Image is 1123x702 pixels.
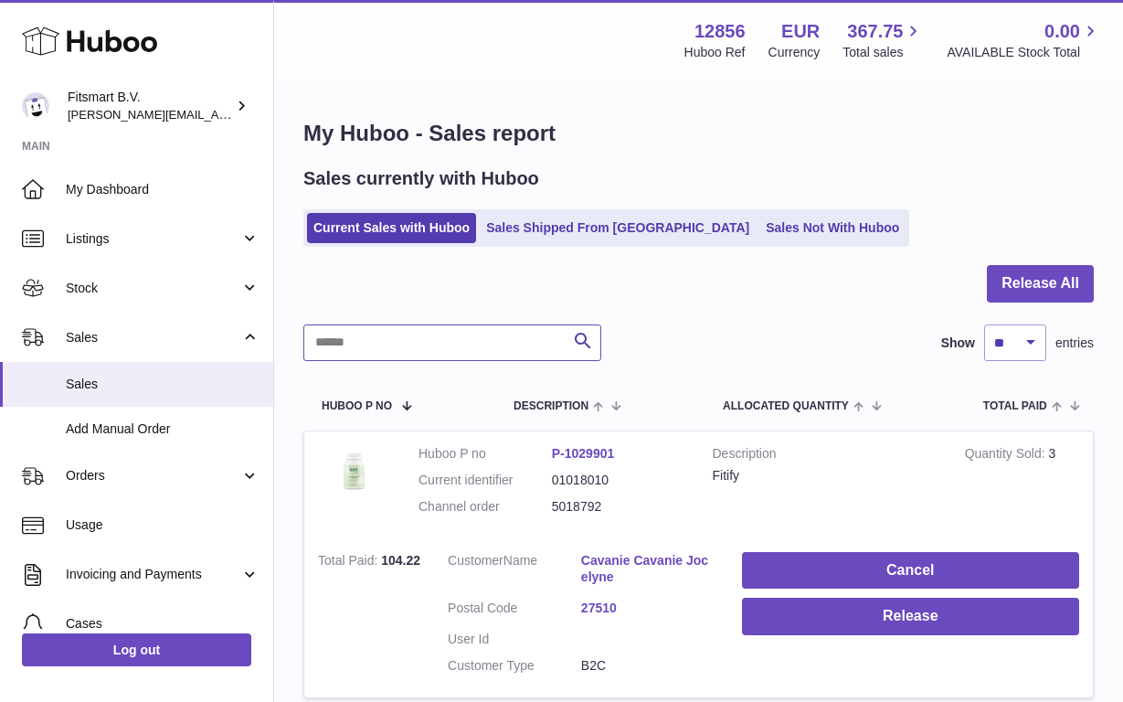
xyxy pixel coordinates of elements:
dt: Huboo P no [418,445,552,463]
dt: Postal Code [448,600,581,622]
span: Invoicing and Payments [66,566,240,583]
img: jonathan@leaderoo.com [22,92,49,120]
dd: 5018792 [552,498,685,516]
dt: Customer Type [448,657,581,675]
span: My Dashboard [66,181,260,198]
strong: EUR [781,19,820,44]
span: 104.22 [381,553,420,568]
dt: Channel order [418,498,552,516]
dd: B2C [581,657,715,675]
strong: 12856 [694,19,746,44]
td: 3 [951,431,1093,538]
strong: Description [713,445,938,467]
div: Fitify [713,467,938,484]
div: Fitsmart B.V. [68,89,232,123]
div: Huboo Ref [684,44,746,61]
span: Orders [66,467,240,484]
span: 0.00 [1044,19,1080,44]
dt: Name [448,552,581,591]
strong: Total Paid [318,553,381,572]
dd: 01018010 [552,472,685,489]
a: Cavanie Cavanie Jocelyne [581,552,715,587]
span: Total paid [983,400,1047,412]
a: Current Sales with Huboo [307,213,476,243]
span: entries [1055,335,1094,352]
span: Cases [66,615,260,633]
span: Description [514,400,588,412]
span: Customer [448,553,503,568]
span: Add Manual Order [66,420,260,438]
a: P-1029901 [552,446,615,461]
dt: User Id [448,631,581,648]
a: Log out [22,633,251,666]
img: 128561739542540.png [318,445,391,497]
div: Currency [768,44,821,61]
span: Sales [66,329,240,346]
h1: My Huboo - Sales report [303,119,1094,148]
h2: Sales currently with Huboo [303,166,539,191]
button: Release [742,598,1079,635]
button: Release All [987,265,1094,303]
span: 367.75 [847,19,903,44]
span: AVAILABLE Stock Total [947,44,1101,61]
a: 27510 [581,600,715,617]
dt: Current identifier [418,472,552,489]
button: Cancel [742,552,1079,590]
span: [PERSON_NAME][EMAIL_ADDRESS][DOMAIN_NAME] [68,107,366,122]
strong: Quantity Sold [965,446,1049,465]
a: 367.75 Total sales [842,19,924,61]
span: Usage [66,516,260,534]
span: Sales [66,376,260,393]
span: Stock [66,280,240,297]
span: Huboo P no [322,400,392,412]
a: 0.00 AVAILABLE Stock Total [947,19,1101,61]
span: ALLOCATED Quantity [723,400,849,412]
label: Show [941,335,975,352]
span: Total sales [842,44,924,61]
span: Listings [66,230,240,248]
a: Sales Not With Huboo [759,213,906,243]
a: Sales Shipped From [GEOGRAPHIC_DATA] [480,213,756,243]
